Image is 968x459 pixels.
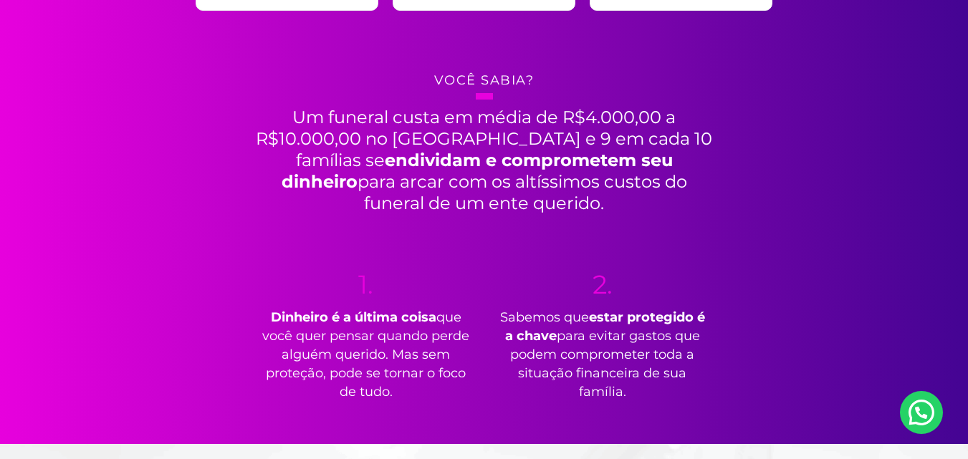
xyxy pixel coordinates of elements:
a: Nosso Whatsapp [900,391,943,434]
h4: Você sabia? [108,68,861,93]
p: que você quer pensar quando perde alguém querido. Mas sem proteção, pode se tornar o foco de tudo. [259,308,474,401]
strong: Dinheiro é a última coisa [271,309,436,325]
span: 2. [495,271,710,297]
p: Sabemos que para evitar gastos que podem comprometer toda a situação financeira de sua família. [495,308,710,401]
strong: estar protegido é a chave [505,309,705,344]
strong: endividam e comprometem seu dinheiro [282,150,673,192]
h2: Um funeral custa em média de R$4.000,00 a R$10.000,00 no [GEOGRAPHIC_DATA] e 9 em cada 10 família... [251,93,717,214]
span: 1. [259,271,474,297]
